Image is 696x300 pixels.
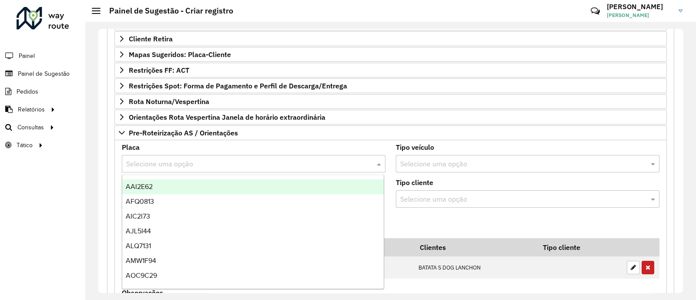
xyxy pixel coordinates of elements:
span: Painel [19,51,35,61]
span: Consultas [17,123,44,132]
a: Orientações Rota Vespertina Janela de horário extraordinária [114,110,667,125]
span: Cliente Retira [129,35,173,42]
th: Tipo cliente [537,238,622,256]
a: Mapas Sugeridos: Placa-Cliente [114,47,667,62]
a: Pre-Roteirização AS / Orientações [114,125,667,140]
span: ALQ7131 [126,242,151,249]
span: Relatórios [18,105,45,114]
span: AJL5I44 [126,227,151,235]
span: Restrições FF: ACT [129,67,189,74]
a: Contato Rápido [586,2,605,20]
span: AOC9C29 [126,272,157,279]
h2: Painel de Sugestão - Criar registro [100,6,233,16]
span: Restrições Spot: Forma de Pagamento e Perfil de Descarga/Entrega [129,82,347,89]
span: Orientações Rota Vespertina Janela de horário extraordinária [129,114,325,121]
span: Painel de Sugestão [18,69,70,78]
label: Placa [122,142,140,152]
td: BATATA S DOG LANCHON [414,256,537,279]
label: Tipo veículo [396,142,434,152]
a: Rota Noturna/Vespertina [114,94,667,109]
span: [PERSON_NAME] [607,11,672,19]
a: Restrições FF: ACT [114,63,667,78]
label: Tipo cliente [396,177,433,188]
span: AAI2E62 [126,183,153,190]
span: Mapas Sugeridos: Placa-Cliente [129,51,231,58]
ng-dropdown-panel: Options list [122,175,384,289]
span: Tático [17,141,33,150]
span: Rota Noturna/Vespertina [129,98,209,105]
a: Restrições Spot: Forma de Pagamento e Perfil de Descarga/Entrega [114,78,667,93]
h3: [PERSON_NAME] [607,3,672,11]
span: Pre-Roteirização AS / Orientações [129,129,238,136]
span: Pedidos [17,87,38,96]
th: Clientes [414,238,537,256]
span: AMW1F94 [126,257,156,264]
a: Cliente Retira [114,31,667,46]
span: AIC2I73 [126,212,150,220]
span: AFQ0813 [126,198,154,205]
label: Observações [122,287,163,298]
